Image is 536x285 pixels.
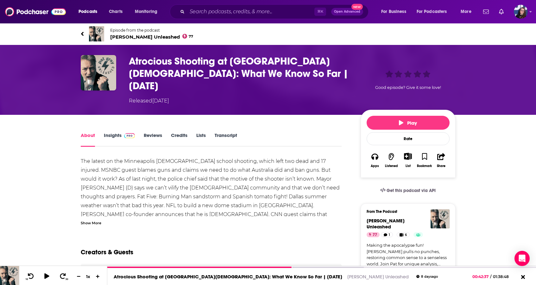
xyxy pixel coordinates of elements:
h1: Atrocious Shooting at Annunciation Catholic School: What We Know So Far | 8/28/25 [129,55,350,92]
div: 1 x [83,274,94,279]
a: Atrocious Shooting at [GEOGRAPHIC_DATA][DEMOGRAPHIC_DATA]: What We Know So Far | [DATE] [114,274,342,280]
button: open menu [413,7,456,17]
span: 01:38:48 [491,274,515,279]
div: Open Intercom Messenger [514,251,530,266]
button: open menu [74,7,105,17]
button: Show More Button [401,153,414,160]
a: [PERSON_NAME] Unleashed [347,274,409,280]
a: InsightsPodchaser Pro [104,132,135,147]
a: 77 [367,232,380,237]
div: Show More ButtonList [400,149,416,172]
span: New [351,4,363,10]
span: Podcasts [79,7,97,16]
a: Charts [105,7,126,17]
span: 30 [66,278,68,281]
button: Listened [383,149,400,172]
span: 1 [389,232,390,238]
div: Listened [385,164,398,168]
button: Apps [367,149,383,172]
button: 30 [57,273,69,281]
input: Search podcasts, credits, & more... [187,7,314,17]
img: Podchaser Pro [124,133,135,138]
span: 10 [26,278,28,281]
span: 77 [189,35,193,38]
a: Lists [196,132,206,147]
button: Bookmark [416,149,433,172]
button: Share [433,149,449,172]
span: / [490,274,491,279]
a: Get this podcast via API [375,183,441,198]
h2: Creators & Guests [81,248,133,256]
button: Open AdvancedNew [331,8,363,15]
span: More [461,7,471,16]
span: Monitoring [135,7,157,16]
a: Pat Gray Unleashed [367,218,405,230]
span: Open Advanced [334,10,360,13]
button: Play [367,116,450,130]
a: 6 [397,232,410,237]
button: open menu [377,7,414,17]
a: Transcript [215,132,237,147]
a: Reviews [144,132,162,147]
button: 10 [24,273,36,281]
div: Rate [367,132,450,145]
div: Apps [371,164,379,168]
button: open menu [130,7,166,17]
img: Atrocious Shooting at Annunciation Catholic School: What We Know So Far | 8/28/25 [81,55,116,90]
h3: From The Podcast [367,209,445,214]
a: Pat Gray UnleashedEpisode from the podcast[PERSON_NAME] Unleashed77 [81,26,268,41]
button: Show profile menu [514,5,528,19]
span: [PERSON_NAME] Unleashed [367,218,405,230]
span: [PERSON_NAME] Unleashed [110,34,193,40]
a: About [81,132,95,147]
div: List [406,164,411,168]
div: Released [DATE] [129,97,169,105]
span: 00:42:37 [472,274,490,279]
span: For Business [381,7,406,16]
a: Making the apocalypse fun! [PERSON_NAME] pulls no punches, restoring common sense to a senseless ... [367,242,450,267]
span: Play [399,120,417,126]
span: 77 [373,232,377,238]
div: Search podcasts, credits, & more... [176,4,375,19]
img: Pat Gray Unleashed [89,26,104,41]
span: Logged in as CallieDaruk [514,5,528,19]
img: User Profile [514,5,528,19]
img: Pat Gray Unleashed [431,209,450,228]
span: Charts [109,7,123,16]
button: open menu [456,7,479,17]
a: Credits [171,132,187,147]
span: Episode from the podcast [110,28,193,33]
a: Show notifications dropdown [496,6,506,17]
span: Get this podcast via API [387,188,436,193]
span: 6 [405,232,407,238]
span: Good episode? Give it some love! [375,85,441,90]
span: For Podcasters [417,7,447,16]
div: Bookmark [417,164,432,168]
span: ⌘ K [314,8,326,16]
img: Podchaser - Follow, Share and Rate Podcasts [5,6,66,18]
a: 1 [381,232,393,237]
a: Show notifications dropdown [481,6,491,17]
div: 8 days ago [416,275,438,278]
div: Share [437,164,445,168]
